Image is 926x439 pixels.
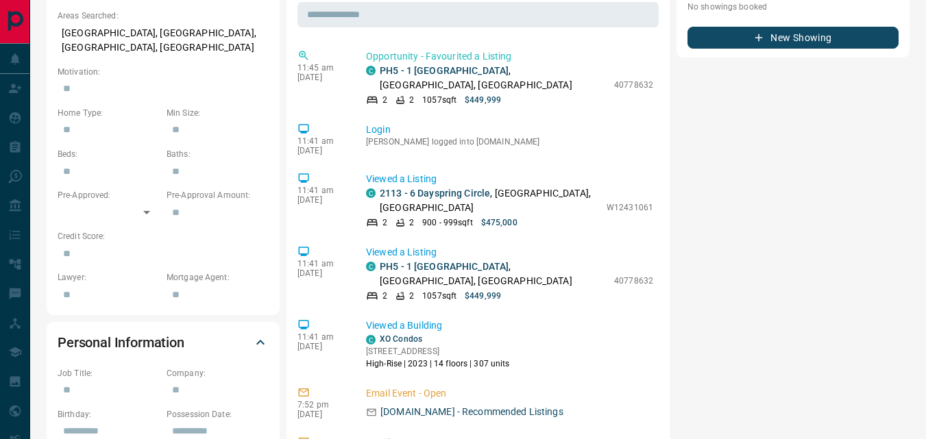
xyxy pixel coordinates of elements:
p: 11:41 am [297,259,345,268]
p: Viewed a Listing [366,245,653,260]
h2: Personal Information [58,331,184,353]
p: [DOMAIN_NAME] - Recommended Listings [380,405,563,419]
p: Motivation: [58,66,269,78]
p: $449,999 [465,94,501,106]
p: Credit Score: [58,230,269,242]
p: 40778632 [614,275,653,287]
div: condos.ca [366,188,376,198]
p: [DATE] [297,146,345,155]
p: [DATE] [297,195,345,205]
p: 11:45 am [297,63,345,73]
p: 7:52 pm [297,400,345,410]
p: , [GEOGRAPHIC_DATA], [GEOGRAPHIC_DATA] [380,186,600,215]
div: condos.ca [366,66,376,75]
a: 2113 - 6 Dayspring Circle [380,188,490,199]
p: Lawyer: [58,271,160,284]
a: PH5 - 1 [GEOGRAPHIC_DATA] [380,261,509,272]
p: 2 [382,290,387,302]
p: Company: [167,367,269,379]
p: Areas Searched: [58,10,269,22]
p: Job Title: [58,367,160,379]
p: 2 [382,216,387,229]
button: New Showing [687,27,899,49]
p: Mortgage Agent: [167,271,269,284]
p: 2 [382,94,387,106]
p: Login [366,123,653,137]
p: 2 [409,290,414,302]
p: Min Size: [167,107,269,119]
p: Email Event - Open [366,386,653,401]
p: Pre-Approved: [58,189,160,201]
p: W12431061 [607,201,653,214]
div: condos.ca [366,262,376,271]
p: 11:41 am [297,186,345,195]
p: Viewed a Listing [366,172,653,186]
div: condos.ca [366,335,376,344]
p: [STREET_ADDRESS] [366,345,510,358]
p: $475,000 [481,216,517,229]
p: [DATE] [297,73,345,82]
p: [DATE] [297,268,345,278]
p: Viewed a Building [366,318,653,333]
p: Beds: [58,148,160,160]
p: , [GEOGRAPHIC_DATA], [GEOGRAPHIC_DATA] [380,64,607,92]
p: 2 [409,94,414,106]
p: [GEOGRAPHIC_DATA], [GEOGRAPHIC_DATA], [GEOGRAPHIC_DATA], [GEOGRAPHIC_DATA] [58,22,269,59]
p: 11:41 am [297,332,345,342]
p: Opportunity - Favourited a Listing [366,49,653,64]
p: 1057 sqft [422,290,456,302]
p: [DATE] [297,342,345,351]
p: 1057 sqft [422,94,456,106]
p: 900 - 999 sqft [422,216,472,229]
p: 2 [409,216,414,229]
p: Possession Date: [167,408,269,421]
p: 40778632 [614,79,653,91]
div: Personal Information [58,326,269,359]
a: XO Condos [380,334,422,344]
p: $449,999 [465,290,501,302]
p: [DATE] [297,410,345,419]
p: 11:41 am [297,136,345,146]
p: Pre-Approval Amount: [167,189,269,201]
p: No showings booked [687,1,899,13]
p: Baths: [167,148,269,160]
p: [PERSON_NAME] logged into [DOMAIN_NAME] [366,137,653,147]
p: Birthday: [58,408,160,421]
a: PH5 - 1 [GEOGRAPHIC_DATA] [380,65,509,76]
p: , [GEOGRAPHIC_DATA], [GEOGRAPHIC_DATA] [380,260,607,288]
p: Home Type: [58,107,160,119]
p: High-Rise | 2023 | 14 floors | 307 units [366,358,510,370]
